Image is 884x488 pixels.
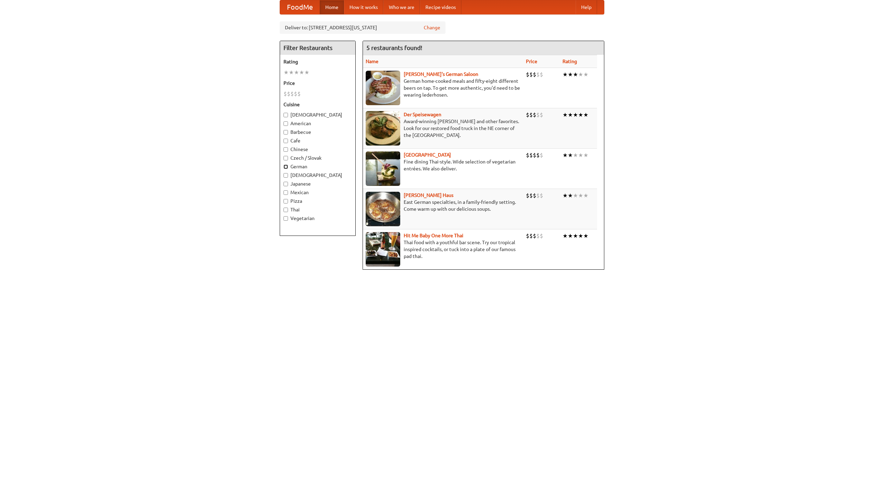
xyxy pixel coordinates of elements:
li: $ [526,71,529,78]
input: Japanese [284,182,288,186]
input: Thai [284,208,288,212]
li: ★ [568,71,573,78]
li: $ [540,192,543,199]
a: [PERSON_NAME] Haus [404,192,453,198]
li: $ [536,111,540,119]
li: ★ [563,111,568,119]
li: $ [533,151,536,159]
li: ★ [578,192,583,199]
li: ★ [573,192,578,199]
input: Pizza [284,199,288,203]
li: ★ [568,232,573,240]
input: Vegetarian [284,216,288,221]
li: $ [526,232,529,240]
li: ★ [573,232,578,240]
img: satay.jpg [366,151,400,186]
label: Czech / Slovak [284,155,352,161]
li: $ [526,192,529,199]
h4: Filter Restaurants [280,41,355,55]
li: ★ [583,151,588,159]
li: $ [540,232,543,240]
li: $ [533,71,536,78]
li: $ [294,90,297,98]
img: babythai.jpg [366,232,400,267]
h5: Cuisine [284,101,352,108]
img: speisewagen.jpg [366,111,400,146]
label: Cafe [284,137,352,144]
li: $ [529,151,533,159]
a: How it works [344,0,383,14]
li: ★ [578,71,583,78]
li: $ [540,71,543,78]
li: $ [529,192,533,199]
li: $ [533,232,536,240]
a: Who we are [383,0,420,14]
li: ★ [578,111,583,119]
a: [GEOGRAPHIC_DATA] [404,152,451,158]
li: ★ [573,111,578,119]
li: $ [287,90,290,98]
input: [DEMOGRAPHIC_DATA] [284,113,288,117]
li: $ [533,111,536,119]
p: Thai food with a youthful bar scene. Try our tropical inspired cocktails, or tuck into a plate of... [366,239,520,260]
p: East German specialties, in a family-friendly setting. Come warm up with our delicious soups. [366,199,520,212]
label: Vegetarian [284,215,352,222]
input: Cafe [284,139,288,143]
input: Czech / Slovak [284,156,288,160]
p: Award-winning [PERSON_NAME] and other favorites. Look for our restored food truck in the NE corne... [366,118,520,139]
label: Chinese [284,146,352,153]
img: kohlhaus.jpg [366,192,400,226]
label: Mexican [284,189,352,196]
a: Der Speisewagen [404,112,441,117]
li: ★ [563,192,568,199]
li: $ [526,151,529,159]
li: ★ [568,151,573,159]
li: ★ [583,71,588,78]
label: Japanese [284,180,352,187]
label: Thai [284,206,352,213]
label: Pizza [284,198,352,205]
input: [DEMOGRAPHIC_DATA] [284,173,288,178]
a: Home [320,0,344,14]
a: Rating [563,59,577,64]
li: $ [536,232,540,240]
ng-pluralize: 5 restaurants found! [366,44,422,51]
label: German [284,163,352,170]
li: ★ [563,71,568,78]
a: FoodMe [280,0,320,14]
li: $ [540,111,543,119]
a: [PERSON_NAME]'s German Saloon [404,71,478,77]
li: ★ [289,69,294,76]
input: Barbecue [284,130,288,135]
a: Change [424,24,440,31]
li: $ [290,90,294,98]
li: $ [529,232,533,240]
li: $ [284,90,287,98]
li: ★ [578,151,583,159]
label: [DEMOGRAPHIC_DATA] [284,172,352,179]
li: ★ [299,69,304,76]
li: $ [536,71,540,78]
a: Price [526,59,537,64]
a: Help [576,0,597,14]
div: Deliver to: [STREET_ADDRESS][US_STATE] [280,21,445,34]
li: ★ [583,111,588,119]
li: $ [529,111,533,119]
li: $ [526,111,529,119]
a: Hit Me Baby One More Thai [404,233,463,238]
input: Mexican [284,190,288,195]
input: American [284,121,288,126]
li: ★ [563,232,568,240]
li: ★ [563,151,568,159]
li: $ [536,192,540,199]
a: Recipe videos [420,0,461,14]
li: ★ [578,232,583,240]
li: $ [536,151,540,159]
li: ★ [294,69,299,76]
li: ★ [583,232,588,240]
li: ★ [568,192,573,199]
